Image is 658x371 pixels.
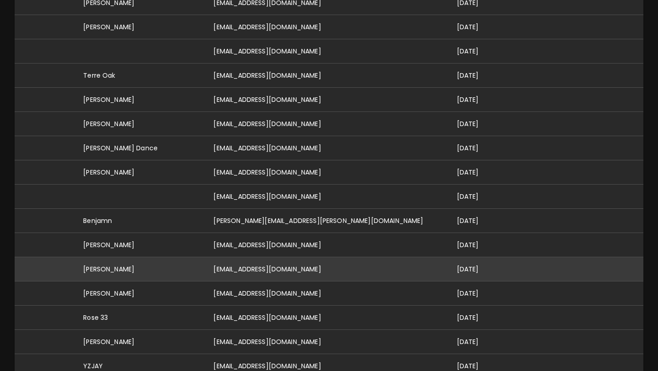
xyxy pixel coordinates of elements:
[450,160,504,185] td: [DATE]
[206,15,449,39] td: [EMAIL_ADDRESS][DOMAIN_NAME]
[206,64,449,88] td: [EMAIL_ADDRESS][DOMAIN_NAME]
[206,160,449,185] td: [EMAIL_ADDRESS][DOMAIN_NAME]
[450,306,504,330] td: [DATE]
[450,64,504,88] td: [DATE]
[206,112,449,136] td: [EMAIL_ADDRESS][DOMAIN_NAME]
[450,136,504,160] td: [DATE]
[76,112,206,136] td: [PERSON_NAME]
[450,330,504,354] td: [DATE]
[450,185,504,209] td: [DATE]
[450,112,504,136] td: [DATE]
[450,257,504,281] td: [DATE]
[206,233,449,257] td: [EMAIL_ADDRESS][DOMAIN_NAME]
[450,39,504,64] td: [DATE]
[76,64,206,88] td: Terre Oak
[206,330,449,354] td: [EMAIL_ADDRESS][DOMAIN_NAME]
[206,257,449,281] td: [EMAIL_ADDRESS][DOMAIN_NAME]
[206,88,449,112] td: [EMAIL_ADDRESS][DOMAIN_NAME]
[206,281,449,306] td: [EMAIL_ADDRESS][DOMAIN_NAME]
[76,257,206,281] td: [PERSON_NAME]
[450,88,504,112] td: [DATE]
[76,209,206,233] td: Benjamn
[206,306,449,330] td: [EMAIL_ADDRESS][DOMAIN_NAME]
[450,281,504,306] td: [DATE]
[206,185,449,209] td: [EMAIL_ADDRESS][DOMAIN_NAME]
[450,233,504,257] td: [DATE]
[206,136,449,160] td: [EMAIL_ADDRESS][DOMAIN_NAME]
[450,15,504,39] td: [DATE]
[76,233,206,257] td: [PERSON_NAME]
[76,306,206,330] td: Rose 33
[76,136,206,160] td: [PERSON_NAME] Dance
[76,88,206,112] td: [PERSON_NAME]
[76,160,206,185] td: [PERSON_NAME]
[450,209,504,233] td: [DATE]
[206,39,449,64] td: [EMAIL_ADDRESS][DOMAIN_NAME]
[76,330,206,354] td: [PERSON_NAME]
[76,281,206,306] td: [PERSON_NAME]
[206,209,449,233] td: [PERSON_NAME][EMAIL_ADDRESS][PERSON_NAME][DOMAIN_NAME]
[76,15,206,39] td: [PERSON_NAME]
